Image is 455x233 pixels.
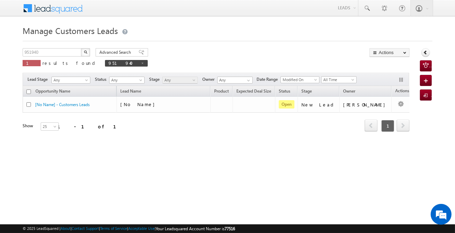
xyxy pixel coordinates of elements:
span: Open [279,100,294,109]
span: Stage [301,88,312,94]
a: Any [162,77,198,84]
a: [No Name] - Customers Leads [35,102,90,107]
span: 77516 [225,226,235,231]
a: Status [275,87,294,96]
span: Owner [343,88,355,94]
span: Date Range [257,76,281,83]
div: New Lead [301,102,336,108]
a: Expected Deal Size [233,87,275,96]
a: Opportunity Name [32,87,74,96]
span: © 2025 LeadSquared | | | | | [23,225,235,232]
span: [No Name] [120,101,158,107]
span: Status [95,76,109,83]
a: About [60,226,71,231]
span: Any [109,77,143,83]
a: Stage [298,87,315,96]
a: All Time [321,76,357,83]
span: next [397,120,409,131]
span: prev [365,120,377,131]
span: Owner [202,76,217,83]
span: Any [52,77,88,83]
span: 25 [41,123,59,130]
span: Lead Stage [27,76,50,83]
span: results found [42,60,98,66]
span: 1 [26,60,37,66]
span: Any [163,77,196,83]
span: Modified On [281,77,317,83]
div: [PERSON_NAME] [343,102,389,108]
span: Opportunity Name [35,88,70,94]
a: Contact Support [72,226,99,231]
button: Actions [369,48,409,57]
input: Check all records [26,89,31,94]
img: Search [84,50,87,54]
span: Your Leadsquared Account Number is [156,226,235,231]
input: Type to Search [217,77,253,84]
a: Acceptable Use [128,226,155,231]
span: Expected Deal Size [236,88,271,94]
span: 951940 [108,60,137,66]
a: Terms of Service [100,226,127,231]
a: 25 [41,122,59,131]
a: Any [51,77,90,84]
div: 1 - 1 of 1 [57,122,124,130]
a: Modified On [281,76,319,83]
a: next [397,120,409,131]
span: Lead Name [117,87,145,96]
span: Stage [149,76,162,83]
span: Advanced Search [99,49,133,55]
a: prev [365,120,377,131]
span: Product [214,88,229,94]
div: Show [23,123,35,129]
span: 1 [381,120,394,132]
span: Manage Customers Leads [23,25,118,36]
span: Actions [392,87,413,96]
a: Any [109,77,145,84]
span: All Time [322,77,355,83]
a: Show All Items [243,77,252,84]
